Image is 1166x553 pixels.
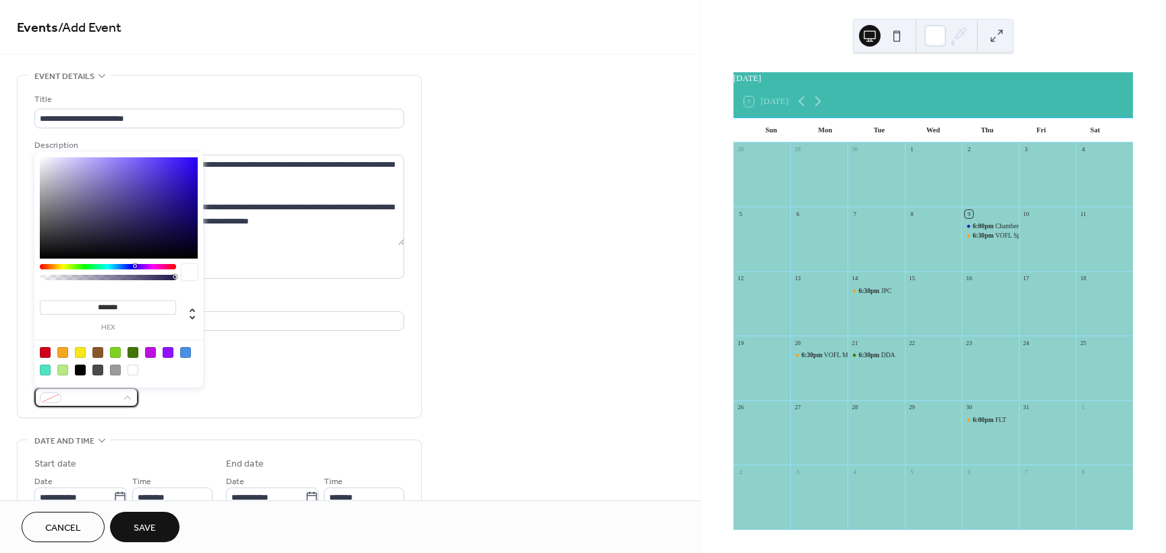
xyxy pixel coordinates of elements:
div: Start date [34,457,76,471]
div: 7 [851,210,859,218]
div: JPC [881,286,891,295]
div: 9 [965,210,973,218]
div: End date [226,457,264,471]
div: Sat [1068,118,1122,142]
div: 1 [908,146,916,154]
span: 6:30pm [802,350,824,359]
div: Wed [906,118,960,142]
div: #D0021B [40,347,51,358]
div: 6 [794,210,802,218]
div: 31 [1022,404,1030,412]
div: 14 [851,275,859,283]
div: 26 [737,404,745,412]
div: Title [34,93,401,107]
div: 3 [1022,146,1030,154]
div: DDA [848,350,905,359]
div: 5 [737,210,745,218]
span: 6:00pm [973,221,995,230]
div: 30 [851,146,859,154]
div: 4 [851,468,859,476]
div: 19 [737,339,745,347]
div: 13 [794,275,802,283]
div: 3 [794,468,802,476]
div: #F8E71C [75,347,86,358]
span: 6:30pm [973,231,995,240]
div: 28 [737,146,745,154]
div: 10 [1022,210,1030,218]
span: Date [34,475,53,489]
div: 2 [737,468,745,476]
div: 25 [1079,339,1087,347]
div: Thu [960,118,1014,142]
span: / Add Event [58,15,121,41]
div: 6 [965,468,973,476]
div: #8B572A [92,347,103,358]
div: 2 [965,146,973,154]
div: [DATE] [733,72,1133,85]
div: Sun [744,118,798,142]
div: VOFL Meeting [824,350,864,359]
div: 7 [1022,468,1030,476]
div: 22 [908,339,916,347]
div: FLT [962,415,1019,424]
span: Time [132,475,151,489]
span: 6:00pm [973,415,995,424]
div: 1 [1079,404,1087,412]
div: Fri [1014,118,1068,142]
button: Cancel [22,512,105,542]
div: Chamber Meeting [995,221,1043,230]
a: Events [17,15,58,41]
div: #4A4A4A [92,365,103,375]
span: Date [226,475,244,489]
div: 30 [965,404,973,412]
div: #000000 [75,365,86,375]
span: Date and time [34,434,94,448]
div: 21 [851,339,859,347]
div: JPC [848,286,905,295]
span: 6:30pm [858,286,881,295]
div: 15 [908,275,916,283]
span: Cancel [45,521,81,535]
span: Save [134,521,156,535]
div: DDA [881,350,895,359]
div: 24 [1022,339,1030,347]
div: #B8E986 [57,365,68,375]
div: 23 [965,339,973,347]
div: #4A90E2 [180,347,191,358]
div: #9B9B9B [110,365,121,375]
div: Chamber Meeting [962,221,1019,230]
div: 20 [794,339,802,347]
div: VOFL Special Meeting [995,231,1056,240]
div: FLT [995,415,1006,424]
div: #FFFFFF [128,365,138,375]
label: hex [40,324,176,332]
div: #50E3C2 [40,365,51,375]
div: VOFL Meeting [790,350,848,359]
div: 28 [851,404,859,412]
div: 11 [1079,210,1087,218]
div: 29 [908,404,916,412]
div: #9013FE [163,347,173,358]
span: 6:30pm [858,350,881,359]
div: 8 [1079,468,1087,476]
div: Tue [852,118,906,142]
div: 8 [908,210,916,218]
div: Location [34,295,401,309]
div: 5 [908,468,916,476]
div: 27 [794,404,802,412]
span: Event details [34,70,94,84]
div: Description [34,138,401,153]
div: #7ED321 [110,347,121,358]
div: 4 [1079,146,1087,154]
div: 18 [1079,275,1087,283]
button: Save [110,512,179,542]
div: 17 [1022,275,1030,283]
div: #417505 [128,347,138,358]
div: 12 [737,275,745,283]
div: #BD10E0 [145,347,156,358]
div: #F5A623 [57,347,68,358]
div: Mon [798,118,852,142]
span: Time [324,475,343,489]
div: 29 [794,146,802,154]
